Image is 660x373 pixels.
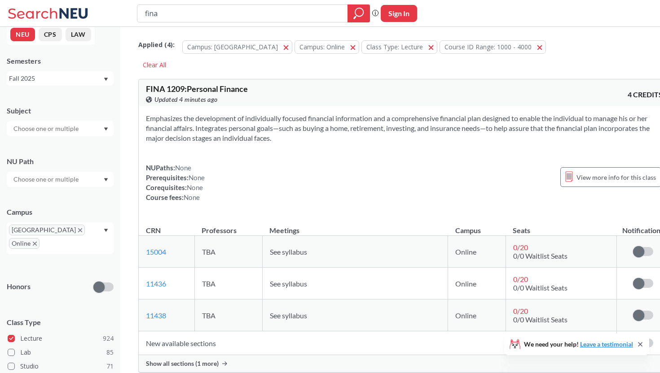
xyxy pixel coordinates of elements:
[366,43,423,51] span: Class Type: Lecture
[8,360,114,372] label: Studio
[440,40,546,54] button: Course ID Range: 1000 - 4000
[106,361,114,371] span: 71
[7,56,114,66] div: Semesters
[103,334,114,343] span: 924
[146,311,166,320] a: 11438
[7,207,114,217] div: Campus
[7,121,114,136] div: Dropdown arrow
[194,236,262,268] td: TBA
[262,217,448,236] th: Meetings
[175,164,191,172] span: None
[513,275,528,283] span: 0 / 20
[448,217,506,236] th: Campus
[194,299,262,331] td: TBA
[33,242,37,246] svg: X to remove pill
[7,106,114,116] div: Subject
[104,127,108,131] svg: Dropdown arrow
[78,228,82,232] svg: X to remove pill
[576,172,656,183] span: View more info for this class
[106,347,114,357] span: 85
[524,341,633,347] span: We need your help!
[104,229,108,232] svg: Dropdown arrow
[189,173,205,182] span: None
[146,226,161,235] div: CRN
[513,283,568,292] span: 0/0 Waitlist Seats
[187,183,203,191] span: None
[104,178,108,182] svg: Dropdown arrow
[8,347,114,358] label: Lab
[184,193,200,201] span: None
[580,340,633,348] a: Leave a testimonial
[139,331,616,355] td: New available sections
[361,40,437,54] button: Class Type: Lecture
[187,43,278,51] span: Campus: [GEOGRAPHIC_DATA]
[7,71,114,86] div: Fall 2025Dropdown arrow
[154,95,218,104] span: Updated 4 minutes ago
[138,58,171,72] div: Clear All
[506,217,616,236] th: Seats
[353,7,364,20] svg: magnifying glass
[7,317,114,327] span: Class Type
[513,315,568,324] span: 0/0 Waitlist Seats
[194,268,262,299] td: TBA
[9,74,103,83] div: Fall 2025
[66,28,91,41] button: LAW
[182,40,292,54] button: Campus: [GEOGRAPHIC_DATA]
[7,172,114,187] div: Dropdown arrow
[381,5,417,22] button: Sign In
[7,156,114,166] div: NU Path
[146,360,219,368] span: Show all sections (1 more)
[138,40,175,50] span: Applied ( 4 ):
[513,307,528,315] span: 0 / 20
[146,163,205,202] div: NUPaths: Prerequisites: Corequisites: Course fees:
[8,333,114,344] label: Lecture
[146,279,166,288] a: 11436
[9,225,85,235] span: [GEOGRAPHIC_DATA]X to remove pill
[348,4,370,22] div: magnifying glass
[513,252,568,260] span: 0/0 Waitlist Seats
[39,28,62,41] button: CPS
[299,43,345,51] span: Campus: Online
[144,6,341,21] input: Class, professor, course number, "phrase"
[270,247,307,256] span: See syllabus
[444,43,532,51] span: Course ID Range: 1000 - 4000
[270,279,307,288] span: See syllabus
[10,28,35,41] button: NEU
[448,236,506,268] td: Online
[9,174,84,185] input: Choose one or multiple
[513,243,528,252] span: 0 / 20
[7,222,114,254] div: [GEOGRAPHIC_DATA]X to remove pillOnlineX to remove pillDropdown arrow
[270,311,307,320] span: See syllabus
[146,247,166,256] a: 15004
[9,238,40,249] span: OnlineX to remove pill
[448,268,506,299] td: Online
[7,282,31,292] p: Honors
[104,78,108,81] svg: Dropdown arrow
[194,217,262,236] th: Professors
[9,123,84,134] input: Choose one or multiple
[146,84,248,94] span: FINA 1209 : Personal Finance
[448,299,506,331] td: Online
[295,40,359,54] button: Campus: Online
